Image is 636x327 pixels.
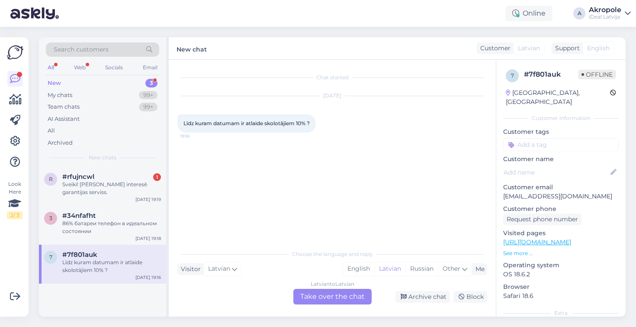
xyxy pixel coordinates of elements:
p: Safari 18.6 [503,291,619,301]
p: [EMAIL_ADDRESS][DOMAIN_NAME] [503,192,619,201]
p: See more ... [503,249,619,257]
img: Askly Logo [7,44,23,61]
div: Chat started [177,74,487,81]
div: Me [472,265,485,274]
span: New chats [89,154,116,162]
div: [DATE] 19:16 [135,274,161,281]
div: 3 [145,79,157,87]
div: Socials [103,62,125,73]
div: Archive chat [395,291,450,303]
input: Add name [504,168,609,177]
div: Block [453,291,487,303]
p: Operating system [503,261,619,270]
div: AI Assistant [48,115,80,123]
div: Support [552,44,580,53]
div: All [46,62,56,73]
div: 99+ [139,91,157,100]
div: A [573,7,585,19]
span: Search customers [54,45,109,54]
span: 7 [511,72,514,79]
label: New chat [177,42,207,54]
div: English [343,262,374,275]
span: #7f801auk [62,251,97,259]
div: 86% батареи телефон в идеальном состоянии [62,220,161,235]
div: 1 [153,173,161,181]
div: Online [505,6,552,21]
div: Team chats [48,103,80,111]
div: Email [141,62,159,73]
div: Choose the language and reply [177,250,487,258]
div: Take over the chat [293,289,372,304]
a: AkropoleiDeal Latvija [589,6,631,20]
div: # 7f801auk [524,69,578,80]
span: 3 [49,215,52,221]
div: [GEOGRAPHIC_DATA], [GEOGRAPHIC_DATA] [506,88,610,107]
span: Latvian [518,44,540,53]
p: Customer name [503,155,619,164]
div: iDeal Latvija [589,13,621,20]
div: Latvian [374,262,405,275]
div: Latvian to Latvian [311,280,354,288]
div: Līdz kuram datumam ir atlaide skolotājiem 10% ? [62,259,161,274]
div: [DATE] 19:19 [135,196,161,203]
span: r [49,176,53,182]
div: Akropole [589,6,621,13]
div: My chats [48,91,72,100]
input: Add a tag [503,138,619,151]
div: 99+ [139,103,157,111]
div: 2 / 3 [7,211,22,219]
div: Request phone number [503,214,581,225]
div: Archived [48,139,73,147]
div: Web [72,62,87,73]
div: [DATE] [177,92,487,100]
span: #rfujncwl [62,173,94,181]
p: OS 18.6.2 [503,270,619,279]
div: Customer information [503,114,619,122]
p: Visited pages [503,229,619,238]
p: Customer email [503,183,619,192]
p: Browser [503,282,619,291]
span: English [587,44,610,53]
div: Look Here [7,180,22,219]
div: Customer [477,44,511,53]
span: 7 [49,254,52,260]
span: Latvian [208,264,230,274]
div: Sveiki! [PERSON_NAME] interesē garantijas serviss. [62,181,161,196]
p: Customer phone [503,204,619,214]
span: 19:16 [180,133,212,139]
div: [DATE] 19:18 [135,235,161,242]
span: Other [443,265,460,272]
a: [URL][DOMAIN_NAME] [503,238,571,246]
div: All [48,126,55,135]
p: Customer tags [503,127,619,136]
div: Visitor [177,265,201,274]
div: Russian [405,262,438,275]
div: Extra [503,309,619,317]
span: Offline [578,70,616,79]
div: New [48,79,61,87]
span: Līdz kuram datumam ir atlaide skolotājiem 10% ? [183,120,310,126]
span: #34nfafht [62,212,96,220]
